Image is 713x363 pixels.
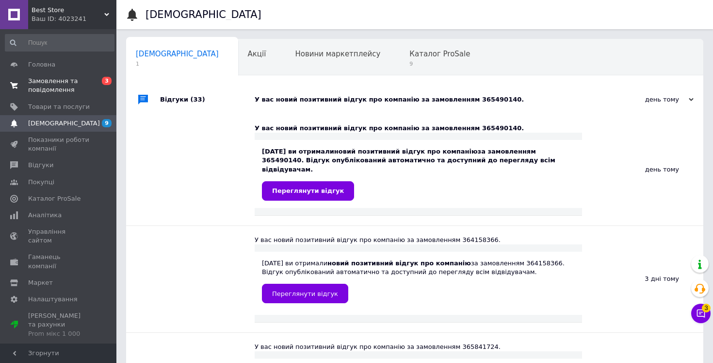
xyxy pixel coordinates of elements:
[136,60,219,68] span: 1
[262,147,575,201] div: [DATE] ви отримали за замовленням 365490140. Відгук опублікований автоматично та доступний до пер...
[327,259,471,267] b: новий позитивний відгук про компанію
[702,304,711,312] span: 3
[262,259,575,303] div: [DATE] ви отримали за замовленням 364158366. Відгук опублікований автоматично та доступний до пер...
[28,194,81,203] span: Каталог ProSale
[102,77,112,85] span: 3
[28,329,90,338] div: Prom мікс 1 000
[582,226,703,332] div: 3 дні тому
[160,85,255,114] div: Відгуки
[28,295,78,304] span: Налаштування
[272,187,344,194] span: Переглянути відгук
[5,34,114,52] input: Пошук
[255,343,582,351] div: У вас новий позитивний відгук про компанію за замовленням 365841724.
[272,290,338,297] span: Переглянути відгук
[28,311,90,338] span: [PERSON_NAME] та рахунки
[28,278,53,287] span: Маркет
[28,77,90,94] span: Замовлення та повідомлення
[255,95,597,104] div: У вас новий позитивний відгук про компанію за замовленням 365490140.
[409,50,470,58] span: Каталог ProSale
[28,60,55,69] span: Головна
[191,96,205,103] span: (33)
[691,304,711,323] button: Чат з покупцем3
[102,119,112,127] span: 9
[28,136,90,153] span: Показники роботи компанії
[409,60,470,68] span: 9
[262,284,348,303] a: Переглянути відгук
[28,253,90,270] span: Гаманець компанії
[28,103,90,111] span: Товари та послуги
[32,15,116,23] div: Ваш ID: 4023241
[32,6,104,15] span: Best Store
[28,119,100,128] span: [DEMOGRAPHIC_DATA]
[28,178,54,187] span: Покупці
[136,50,219,58] span: [DEMOGRAPHIC_DATA]
[255,236,582,244] div: У вас новий позитивний відгук про компанію за замовленням 364158366.
[248,50,266,58] span: Акції
[262,181,354,201] a: Переглянути відгук
[582,114,703,225] div: день тому
[334,148,478,155] b: новий позитивний відгук про компанію
[28,227,90,245] span: Управління сайтом
[255,124,582,133] div: У вас новий позитивний відгук про компанію за замовленням 365490140.
[28,211,62,220] span: Аналітика
[28,161,53,170] span: Відгуки
[295,50,380,58] span: Новини маркетплейсу
[597,95,694,104] div: день тому
[146,9,261,20] h1: [DEMOGRAPHIC_DATA]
